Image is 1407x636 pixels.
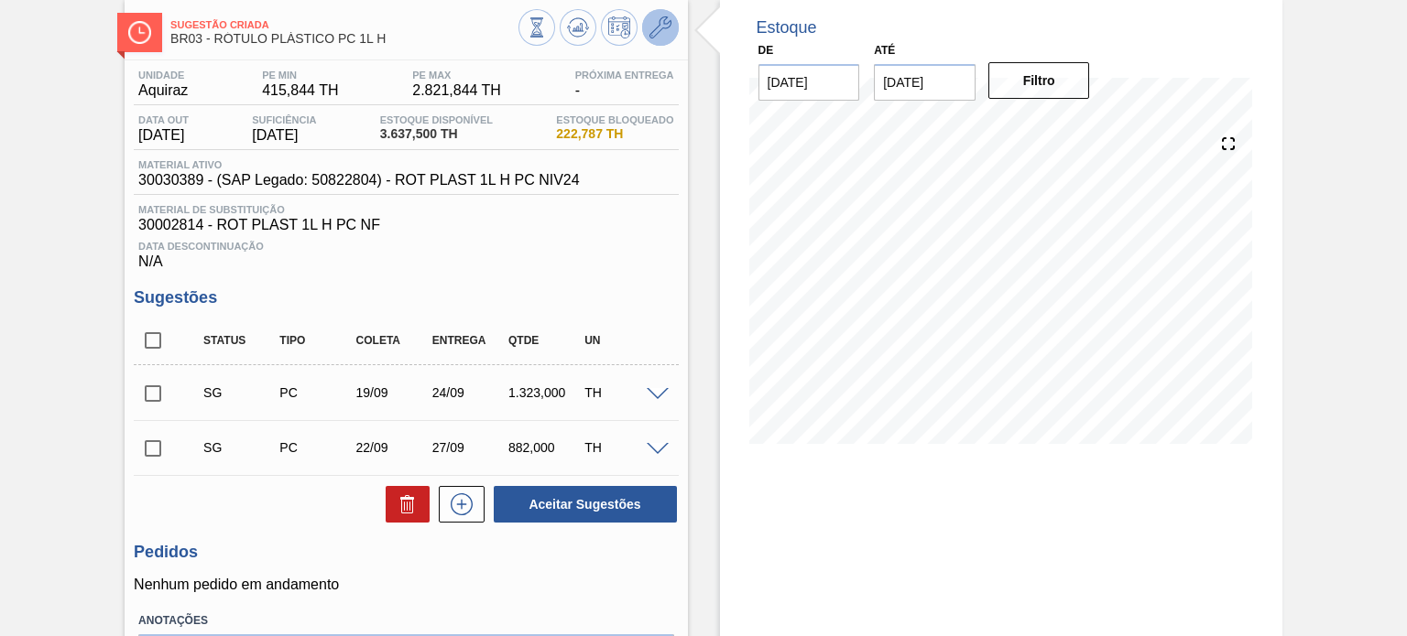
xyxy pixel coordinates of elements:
span: Material ativo [138,159,579,170]
span: 222,787 TH [556,127,673,141]
div: TH [580,440,663,455]
span: PE MIN [262,70,338,81]
img: Ícone [128,21,151,44]
div: 19/09/2025 [352,385,435,400]
div: Pedido de Compra [275,385,358,400]
div: Qtde [504,334,587,347]
input: dd/mm/yyyy [758,64,860,101]
span: BR03 - RÓTULO PLÁSTICO PC 1L H [170,32,518,46]
button: Ir ao Master Data / Geral [642,9,679,46]
span: 3.637,500 TH [380,127,493,141]
span: 30002814 - ROT PLAST 1L H PC NF [138,217,673,233]
h3: Sugestões [134,288,678,307]
div: Tipo [275,334,358,347]
div: 24/09/2025 [428,385,511,400]
div: 27/09/2025 [428,440,511,455]
div: TH [580,385,663,400]
span: PE MAX [412,70,501,81]
span: Suficiência [252,114,316,125]
div: Estoque [757,18,817,38]
div: 22/09/2025 [352,440,435,455]
span: Aquiraz [138,82,188,99]
div: Aceitar Sugestões [485,484,679,524]
div: Coleta [352,334,435,347]
button: Aceitar Sugestões [494,486,677,523]
label: Anotações [138,608,673,634]
span: Material de Substituição [138,204,673,215]
input: dd/mm/yyyy [874,64,976,101]
div: Excluir Sugestões [376,486,430,523]
button: Programar Estoque [601,9,638,46]
span: Data Descontinuação [138,241,673,252]
span: [DATE] [138,127,189,144]
div: Nova sugestão [430,486,485,523]
span: Sugestão Criada [170,19,518,30]
h3: Pedidos [134,543,678,562]
span: 30030389 - (SAP Legado: 50822804) - ROT PLAST 1L H PC NIV24 [138,172,579,189]
button: Visão Geral dos Estoques [518,9,555,46]
div: 882,000 [504,440,587,455]
span: Estoque Bloqueado [556,114,673,125]
span: Próxima Entrega [575,70,674,81]
span: [DATE] [252,127,316,144]
button: Atualizar Gráfico [560,9,596,46]
div: 1.323,000 [504,385,587,400]
div: N/A [134,233,678,270]
label: De [758,44,774,57]
p: Nenhum pedido em andamento [134,577,678,593]
button: Filtro [988,62,1090,99]
div: UN [580,334,663,347]
div: Sugestão Criada [199,440,282,455]
div: Sugestão Criada [199,385,282,400]
div: Pedido de Compra [275,440,358,455]
span: Data out [138,114,189,125]
span: 2.821,844 TH [412,82,501,99]
div: Entrega [428,334,511,347]
div: Status [199,334,282,347]
span: Unidade [138,70,188,81]
span: Estoque Disponível [380,114,493,125]
div: - [571,70,679,99]
span: 415,844 TH [262,82,338,99]
label: Até [874,44,895,57]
